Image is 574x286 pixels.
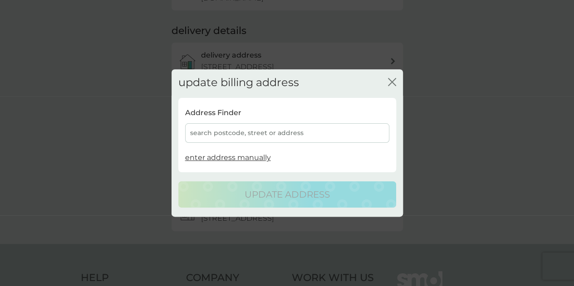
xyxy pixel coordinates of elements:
p: update address [245,187,330,202]
div: search postcode, street or address [185,123,389,143]
button: enter address manually [185,152,271,164]
span: enter address manually [185,153,271,162]
h2: update billing address [178,76,299,89]
button: update address [178,181,396,208]
button: close [388,78,396,87]
p: Address Finder [185,107,241,119]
